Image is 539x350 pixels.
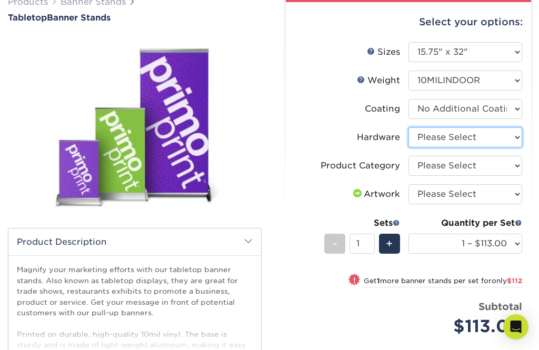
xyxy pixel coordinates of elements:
div: Coating [365,103,400,115]
div: Product Category [321,159,400,172]
div: Select your options: [294,2,523,42]
div: Sizes [367,46,400,58]
span: $112 [507,277,522,285]
a: TabletopBanner Stands [8,13,262,23]
img: Tabletop 01 [8,39,262,215]
div: $113.00 [416,314,522,339]
div: Open Intercom Messenger [503,314,528,339]
span: + [386,236,393,252]
div: Hardware [357,131,400,144]
div: Sets [324,217,400,229]
strong: 1 [377,277,380,285]
div: Weight [357,74,400,87]
span: ! [353,275,356,286]
h1: Banner Stands [8,13,262,23]
div: Artwork [351,188,400,201]
span: - [333,236,337,252]
small: Get more banner stands per set for [364,277,522,287]
div: Quantity per Set [408,217,522,229]
span: only [492,277,522,285]
span: Tabletop [8,13,47,23]
h2: Product Description [8,228,261,255]
strong: Subtotal [478,301,522,312]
